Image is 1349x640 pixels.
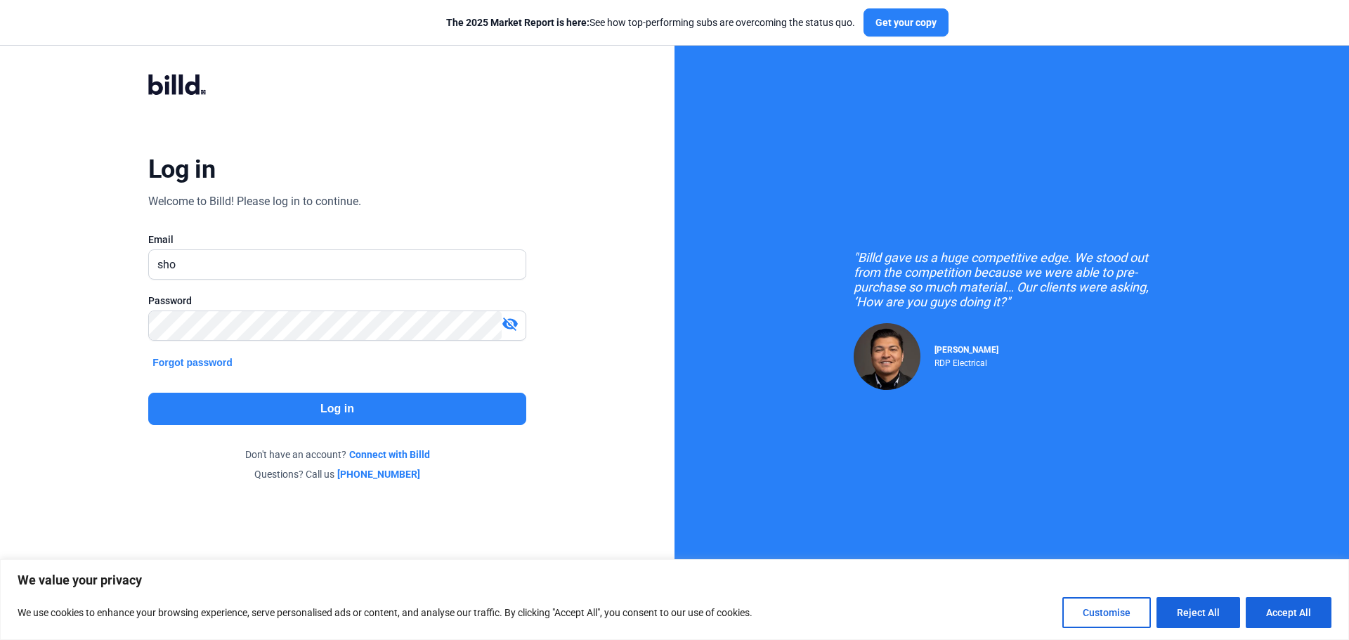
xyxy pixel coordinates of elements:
div: Questions? Call us [148,467,526,481]
span: [PERSON_NAME] [934,345,998,355]
button: Customise [1062,597,1151,628]
div: RDP Electrical [934,355,998,368]
div: Log in [148,154,215,185]
p: We use cookies to enhance your browsing experience, serve personalised ads or content, and analys... [18,604,752,621]
div: Don't have an account? [148,448,526,462]
div: Welcome to Billd! Please log in to continue. [148,193,361,210]
a: Connect with Billd [349,448,430,462]
div: See how top-performing subs are overcoming the status quo. [446,15,855,30]
p: We value your privacy [18,572,1331,589]
div: Email [148,233,526,247]
mat-icon: visibility_off [502,315,519,332]
div: "Billd gave us a huge competitive edge. We stood out from the competition because we were able to... [854,250,1170,309]
button: Accept All [1246,597,1331,628]
button: Log in [148,393,526,425]
span: The 2025 Market Report is here: [446,17,589,28]
button: Reject All [1156,597,1240,628]
img: Raul Pacheco [854,323,920,390]
div: Password [148,294,526,308]
button: Get your copy [864,8,949,37]
button: Forgot password [148,355,237,370]
a: [PHONE_NUMBER] [337,467,420,481]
